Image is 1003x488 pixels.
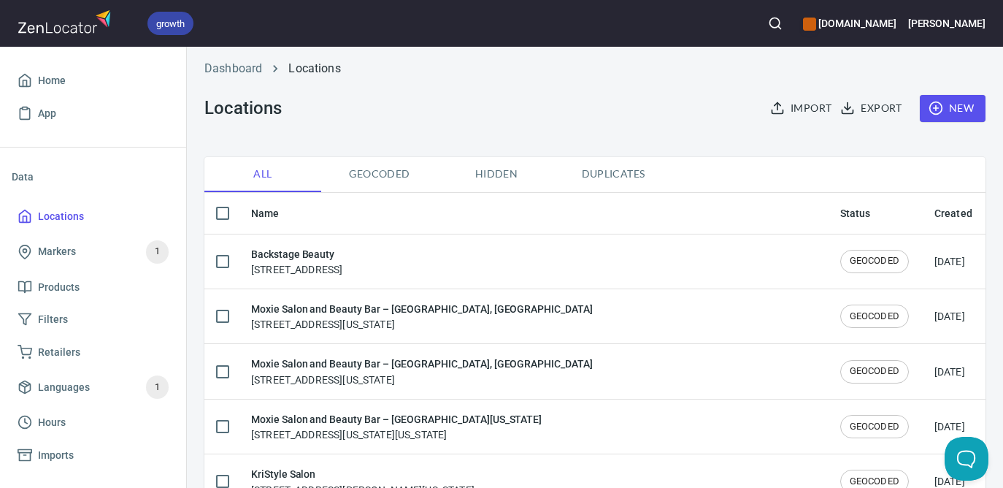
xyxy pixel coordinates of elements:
[38,72,66,90] span: Home
[38,343,80,362] span: Retailers
[146,379,169,396] span: 1
[204,98,281,118] h3: Locations
[239,193,829,235] th: Name
[251,356,593,372] h6: Moxie Salon and Beauty Bar – [GEOGRAPHIC_DATA], [GEOGRAPHIC_DATA]
[841,310,908,324] span: GEOCODED
[923,193,985,235] th: Created
[829,193,923,235] th: Status
[251,301,593,332] div: [STREET_ADDRESS][US_STATE]
[38,378,90,397] span: Languages
[12,271,174,304] a: Products
[251,356,593,386] div: [STREET_ADDRESS][US_STATE]
[945,437,988,481] iframe: Help Scout Beacon - Open
[931,99,974,118] span: New
[773,99,831,118] span: Import
[12,406,174,439] a: Hours
[38,104,56,123] span: App
[934,309,965,324] div: [DATE]
[330,165,429,183] span: Geocoded
[251,411,542,442] div: [STREET_ADDRESS][US_STATE][US_STATE]
[12,368,174,406] a: Languages1
[251,301,593,317] h6: Moxie Salon and Beauty Bar – [GEOGRAPHIC_DATA], [GEOGRAPHIC_DATA]
[12,233,174,271] a: Markers1
[147,12,193,35] div: growth
[908,15,985,31] h6: [PERSON_NAME]
[251,246,342,277] div: [STREET_ADDRESS]
[12,200,174,233] a: Locations
[934,419,965,434] div: [DATE]
[12,303,174,336] a: Filters
[38,278,80,297] span: Products
[38,243,76,261] span: Markers
[146,243,169,260] span: 1
[841,365,908,378] span: GEOCODED
[251,411,542,427] h6: Moxie Salon and Beauty Bar – [GEOGRAPHIC_DATA][US_STATE]
[12,439,174,472] a: Imports
[803,15,896,31] h6: [DOMAIN_NAME]
[841,420,908,434] span: GEOCODED
[12,97,174,130] a: App
[204,60,985,77] nav: breadcrumb
[213,165,312,183] span: All
[204,61,262,75] a: Dashboard
[803,7,896,39] div: Manage your apps
[843,99,902,118] span: Export
[12,64,174,97] a: Home
[908,7,985,39] button: [PERSON_NAME]
[12,159,174,194] li: Data
[18,6,115,37] img: zenlocator
[38,413,66,432] span: Hours
[38,446,74,465] span: Imports
[251,246,342,262] h6: Backstage Beauty
[934,365,965,379] div: [DATE]
[447,165,546,183] span: Hidden
[759,7,791,39] button: Search
[147,16,193,31] span: growth
[564,165,663,183] span: Duplicates
[803,18,816,31] button: color-CE600E
[251,466,474,482] h6: KriStyle Salon
[288,61,340,75] a: Locations
[920,95,985,122] button: New
[38,310,68,329] span: Filters
[767,95,837,122] button: Import
[12,336,174,369] a: Retailers
[934,254,965,269] div: [DATE]
[841,254,908,268] span: GEOCODED
[837,95,907,122] button: Export
[38,207,84,226] span: Locations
